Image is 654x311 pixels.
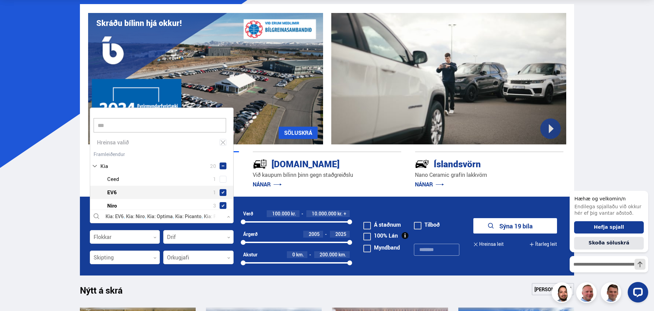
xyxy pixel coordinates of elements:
iframe: LiveChat chat widget [564,178,651,308]
span: 100.000 [272,210,290,217]
label: 100% Lán [363,233,398,238]
span: kr. [337,211,343,216]
span: 200.000 [320,251,337,258]
span: 1 [213,174,216,184]
p: Við kaupum bílinn þinn gegn staðgreiðslu [253,171,401,179]
a: NÁNAR [253,181,282,188]
span: 20 [210,161,216,171]
button: Hreinsa leit [473,237,504,252]
span: 2005 [309,231,320,237]
div: Verð [243,211,253,216]
span: Kia [100,161,108,171]
span: km. [296,252,304,257]
span: kr. [291,211,296,216]
img: -Svtn6bYgwAsiwNX.svg [415,157,429,171]
a: SÖLUSKRÁ [279,127,318,139]
a: [PERSON_NAME] [532,283,574,295]
h1: Nýtt á skrá [80,285,135,299]
div: Akstur [243,252,258,257]
a: NÁNAR [415,181,444,188]
div: [DOMAIN_NAME] [253,157,377,169]
img: nhp88E3Fdnt1Opn2.png [553,283,573,304]
span: 1 [213,187,216,197]
p: Nano Ceramic grafín lakkvörn [415,171,563,179]
div: Íslandsvörn [415,157,539,169]
div: Hreinsa valið [90,136,233,149]
img: tr5P-W3DuiFaO7aO.svg [253,157,267,171]
label: Myndband [363,245,400,250]
div: Árgerð [243,231,258,237]
span: 0 [292,251,295,258]
span: 10.000.000 [312,210,336,217]
span: + [344,211,346,216]
h1: Skráðu bílinn hjá okkur! [96,18,182,28]
img: eKx6w-_Home_640_.png [88,13,323,144]
span: 2025 [335,231,346,237]
label: Á staðnum [363,222,401,227]
button: Ítarleg leit [529,237,557,252]
button: Sýna 19 bíla [473,218,557,234]
span: 3 [213,201,216,211]
span: km. [338,252,346,257]
label: Tilboð [414,222,440,227]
